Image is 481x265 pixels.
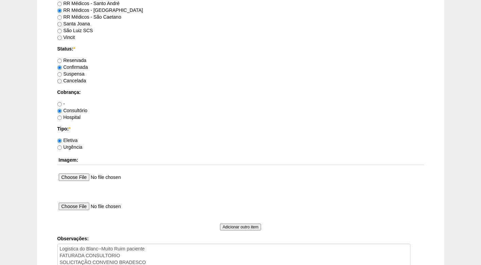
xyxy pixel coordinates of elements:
input: RR Médicos - [GEOGRAPHIC_DATA] [57,8,62,13]
input: RR Médicos - Santo André [57,2,62,6]
label: Tipo: [57,125,424,132]
label: Observações: [57,235,424,242]
span: Este campo é obrigatório. [69,126,70,131]
input: Consultório [57,109,62,113]
th: Imagem: [57,155,424,165]
label: Confirmada [57,64,88,70]
input: Vincit [57,36,62,40]
input: - [57,102,62,106]
label: - [57,101,65,106]
input: RR Médicos - São Caetano [57,15,62,20]
label: Santa Joana [57,21,90,26]
span: Este campo é obrigatório. [73,46,75,52]
label: Cobrança: [57,89,424,96]
input: Confirmada [57,65,62,70]
input: Hospital [57,116,62,120]
label: Eletiva [57,138,78,143]
label: RR Médicos - São Caetano [57,14,121,20]
label: Status: [57,45,424,52]
label: Consultório [57,108,88,113]
label: São Luiz SCS [57,28,93,33]
label: Reservada [57,58,87,63]
input: Reservada [57,59,62,63]
label: RR Médicos - Santo André [57,1,120,6]
label: Hospital [57,115,81,120]
input: São Luiz SCS [57,29,62,33]
label: Vincit [57,35,75,40]
label: Urgência [57,144,82,150]
label: RR Médicos - [GEOGRAPHIC_DATA] [57,7,143,13]
label: Suspensa [57,71,85,77]
label: Cancelada [57,78,86,83]
input: Cancelada [57,79,62,83]
input: Adicionar outro item [220,224,261,230]
input: Santa Joana [57,22,62,26]
input: Urgência [57,145,62,150]
input: Suspensa [57,72,62,77]
input: Eletiva [57,139,62,143]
